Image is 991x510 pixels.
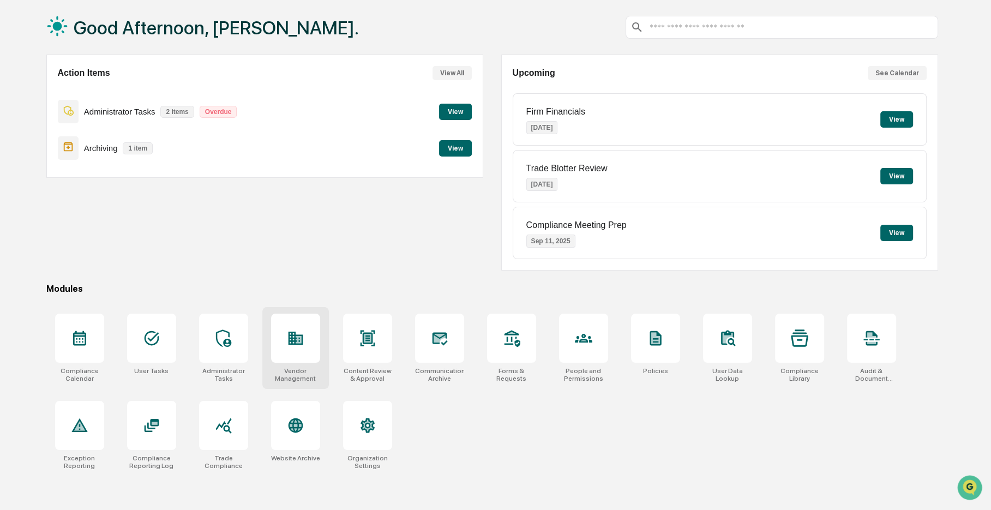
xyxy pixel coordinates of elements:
[439,140,472,157] button: View
[415,367,464,382] div: Communications Archive
[559,367,608,382] div: People and Permissions
[185,86,199,99] button: Start new chat
[526,220,627,230] p: Compliance Meeting Prep
[439,106,472,116] a: View
[703,367,752,382] div: User Data Lookup
[22,214,69,225] span: Data Lookup
[880,225,913,241] button: View
[77,240,132,249] a: Powered byPylon
[643,367,668,375] div: Policies
[7,189,75,208] a: 🖐️Preclearance
[880,168,913,184] button: View
[343,454,392,470] div: Organization Settings
[134,367,169,375] div: User Tasks
[97,148,119,157] span: [DATE]
[956,474,986,503] iframe: Open customer support
[11,137,28,155] img: Sigrid Alegria
[200,106,237,118] p: Overdue
[169,118,199,131] button: See all
[847,367,896,382] div: Audit & Document Logs
[160,106,194,118] p: 2 items
[526,107,585,117] p: Firm Financials
[49,83,179,94] div: Start new chat
[34,148,88,157] span: [PERSON_NAME]
[84,107,155,116] p: Administrator Tasks
[123,142,153,154] p: 1 item
[433,66,472,80] button: View All
[271,367,320,382] div: Vendor Management
[75,189,140,208] a: 🗄️Attestations
[271,454,320,462] div: Website Archive
[91,148,94,157] span: •
[127,454,176,470] div: Compliance Reporting Log
[46,284,938,294] div: Modules
[109,241,132,249] span: Pylon
[199,454,248,470] div: Trade Compliance
[199,367,248,382] div: Administrator Tasks
[11,194,20,203] div: 🖐️
[74,17,359,39] h1: Good Afternoon, [PERSON_NAME].
[55,454,104,470] div: Exception Reporting
[7,209,73,229] a: 🔎Data Lookup
[439,142,472,153] a: View
[11,121,73,129] div: Past conversations
[11,22,199,40] p: How can we help?
[880,111,913,128] button: View
[58,68,110,78] h2: Action Items
[23,83,43,103] img: 8933085812038_c878075ebb4cc5468115_72.jpg
[90,193,135,204] span: Attestations
[526,164,608,173] p: Trade Blotter Review
[11,83,31,103] img: 1746055101610-c473b297-6a78-478c-a979-82029cc54cd1
[84,143,118,153] p: Archiving
[11,215,20,224] div: 🔎
[49,94,150,103] div: We're available if you need us!
[55,367,104,382] div: Compliance Calendar
[22,193,70,204] span: Preclearance
[343,367,392,382] div: Content Review & Approval
[526,178,558,191] p: [DATE]
[526,121,558,134] p: [DATE]
[79,194,88,203] div: 🗄️
[487,367,536,382] div: Forms & Requests
[868,66,927,80] button: See Calendar
[439,104,472,120] button: View
[513,68,555,78] h2: Upcoming
[775,367,824,382] div: Compliance Library
[526,235,575,248] p: Sep 11, 2025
